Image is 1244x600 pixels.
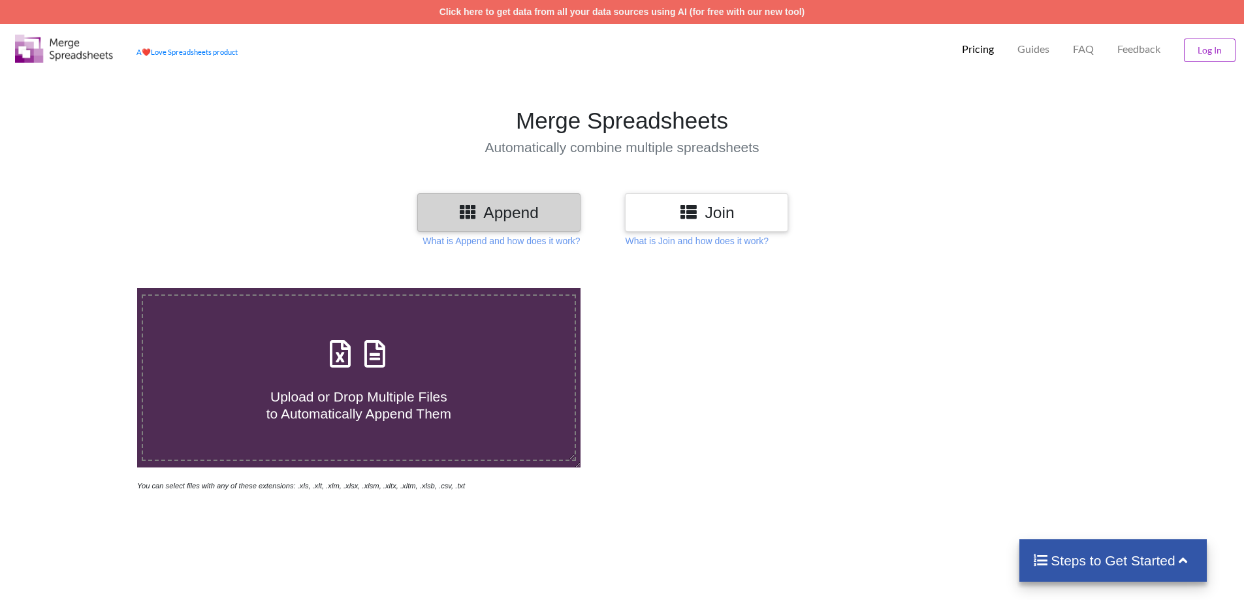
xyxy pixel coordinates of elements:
a: AheartLove Spreadsheets product [136,48,238,56]
p: Guides [1017,42,1049,56]
img: Logo.png [15,35,113,63]
p: FAQ [1073,42,1094,56]
p: What is Join and how does it work? [625,234,768,247]
span: heart [142,48,151,56]
span: Feedback [1117,44,1160,54]
h4: Steps to Get Started [1032,552,1194,569]
h3: Append [427,203,571,222]
p: What is Append and how does it work? [423,234,580,247]
h3: Join [635,203,778,222]
a: Click here to get data from all your data sources using AI (for free with our new tool) [439,7,805,17]
p: Pricing [962,42,994,56]
span: Upload or Drop Multiple Files to Automatically Append Them [266,389,451,420]
i: You can select files with any of these extensions: .xls, .xlt, .xlm, .xlsx, .xlsm, .xltx, .xltm, ... [137,482,465,490]
button: Log In [1184,39,1236,62]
